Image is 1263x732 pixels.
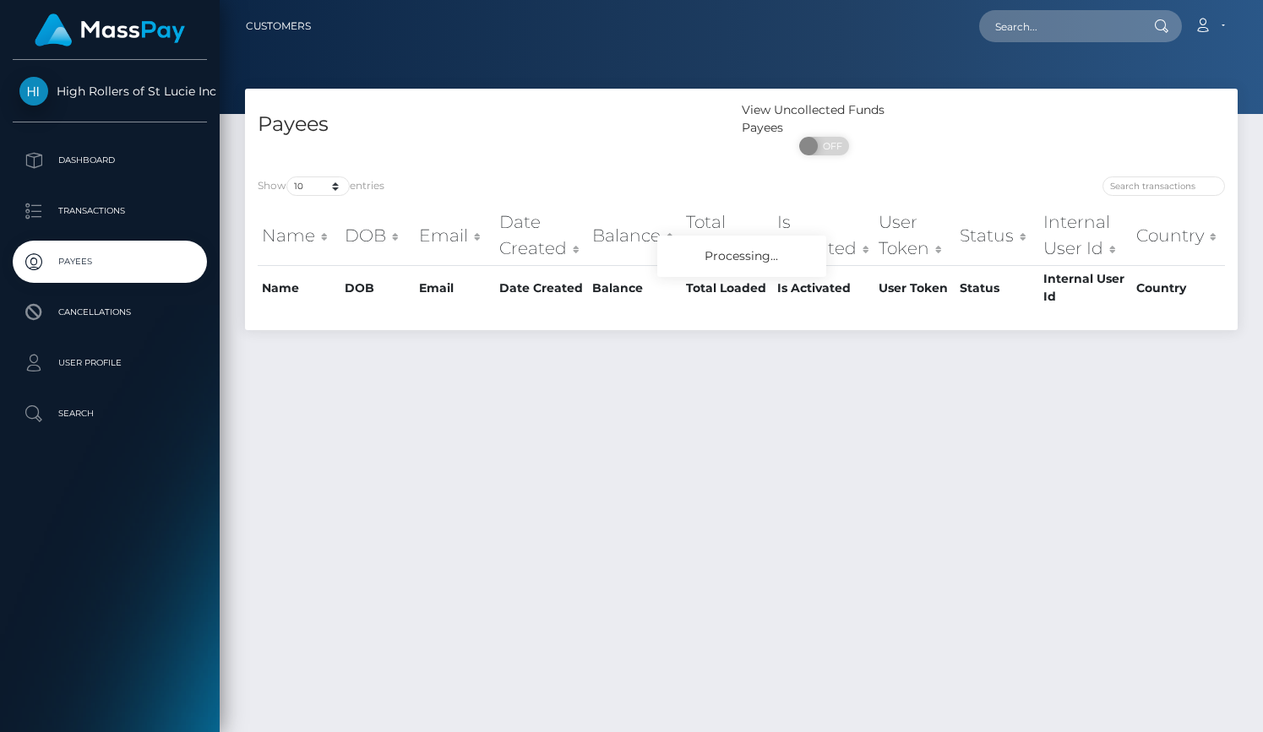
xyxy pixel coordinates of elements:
th: Status [955,265,1039,310]
img: MassPay Logo [35,14,185,46]
th: Country [1132,265,1225,310]
th: Date Created [495,205,588,265]
p: Search [19,401,200,426]
th: Internal User Id [1039,205,1132,265]
th: Total Loaded [682,205,772,265]
input: Search transactions [1102,176,1225,196]
h4: Payees [258,110,729,139]
img: High Rollers of St Lucie Inc [19,77,48,106]
p: User Profile [19,350,200,376]
th: Is Activated [773,205,874,265]
th: Is Activated [773,265,874,310]
th: User Token [874,265,955,310]
a: Customers [246,8,311,44]
p: Cancellations [19,300,200,325]
p: Dashboard [19,148,200,173]
th: Name [258,265,340,310]
th: Country [1132,205,1225,265]
th: DOB [340,265,415,310]
a: Transactions [13,190,207,232]
a: Cancellations [13,291,207,333]
th: Date Created [495,265,588,310]
th: Email [415,265,495,310]
th: Total Loaded [682,265,772,310]
th: User Token [874,205,955,265]
a: Dashboard [13,139,207,182]
div: Processing... [657,236,826,277]
p: Transactions [19,198,200,224]
input: Search... [979,10,1138,42]
span: High Rollers of St Lucie Inc [13,84,207,99]
select: Showentries [286,176,350,196]
label: Show entries [258,176,384,196]
p: Payees [19,249,200,274]
th: Email [415,205,495,265]
th: Status [955,205,1039,265]
a: Search [13,393,207,435]
a: User Profile [13,342,207,384]
th: Name [258,205,340,265]
span: OFF [808,137,851,155]
a: Payees [13,241,207,283]
th: Balance [588,205,682,265]
th: Balance [588,265,682,310]
th: Internal User Id [1039,265,1132,310]
th: DOB [340,205,415,265]
div: View Uncollected Funds Payees [742,101,907,137]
